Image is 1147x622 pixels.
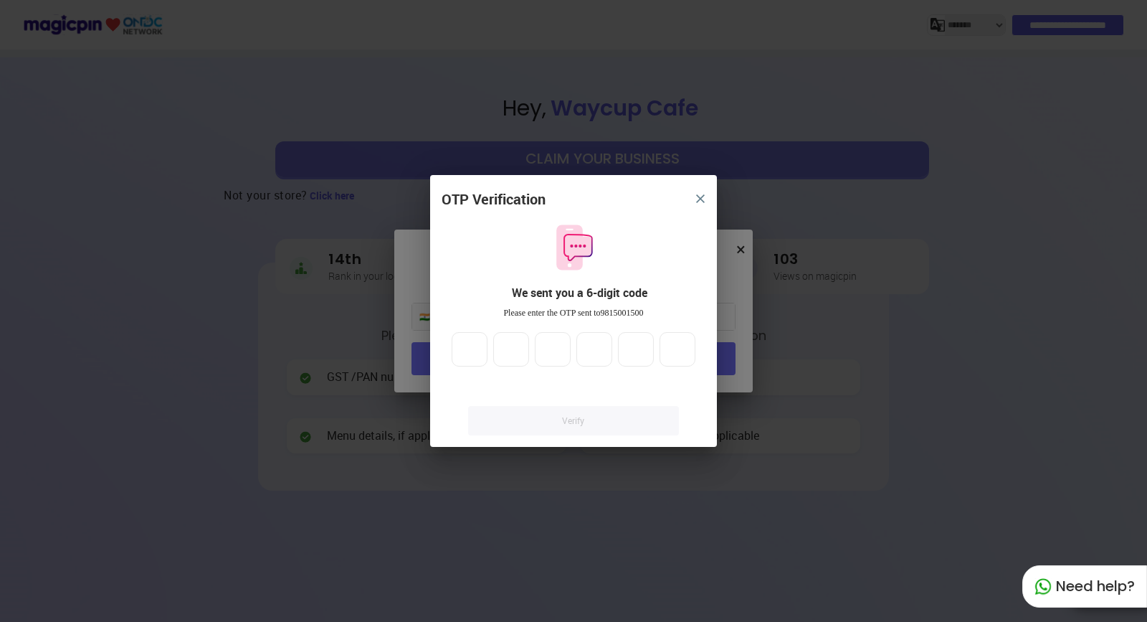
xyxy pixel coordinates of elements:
[442,307,705,319] div: Please enter the OTP sent to 9815001500
[696,194,705,203] img: 8zTxi7IzMsfkYqyYgBgfvSHvmzQA9juT1O3mhMgBDT8p5s20zMZ2JbefE1IEBlkXHwa7wAFxGwdILBLhkAAAAASUVORK5CYII=
[1022,565,1147,608] div: Need help?
[453,285,705,301] div: We sent you a 6-digit code
[1034,578,1052,595] img: whatapp_green.7240e66a.svg
[442,189,546,210] div: OTP Verification
[468,406,679,435] a: Verify
[687,186,713,212] button: close
[549,223,598,272] img: otpMessageIcon.11fa9bf9.svg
